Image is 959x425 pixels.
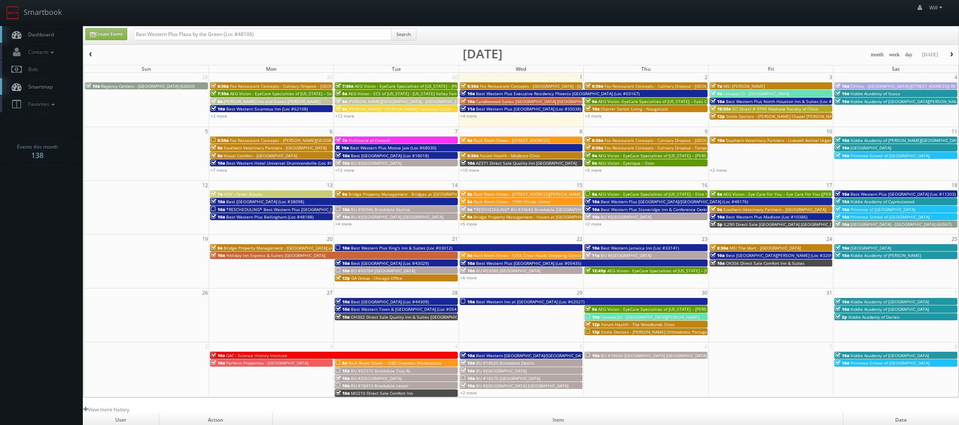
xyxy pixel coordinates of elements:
[710,83,722,89] span: 7a
[204,342,209,351] span: 2
[951,181,958,190] span: 18
[201,288,209,297] span: 26
[201,181,209,190] span: 12
[585,214,599,220] span: 10a
[835,206,849,212] span: 10a
[710,260,725,266] span: 10a
[850,153,930,158] span: Primrose School of [GEOGRAPHIC_DATA]
[211,245,222,251] span: 9a
[835,137,849,143] span: 10a
[585,306,597,312] span: 9a
[850,214,930,220] span: Primrose School of [GEOGRAPHIC_DATA]
[211,137,229,143] span: 6:30a
[351,368,411,374] span: BU #02370 Brookdale Troy AL
[336,83,353,89] span: 7:30a
[211,206,225,212] span: 10a
[473,137,549,143] span: Rack Room Shoes - [STREET_ADDRESS]
[336,314,350,320] span: 10a
[473,206,638,212] span: *RESCHEDULING* BU #24642 Brookdale [GEOGRAPHIC_DATA] [GEOGRAPHIC_DATA]
[886,50,903,60] button: week
[226,214,314,220] span: Best Western Plus Bellingham (Loc #48188)
[211,153,222,158] span: 8a
[226,353,287,358] span: GAC - Science History Institute
[710,221,722,227] span: 3p
[326,181,333,190] span: 13
[201,73,209,82] span: 28
[835,191,849,197] span: 10a
[461,214,472,220] span: 9a
[461,106,475,112] span: 11a
[348,98,466,104] span: [PERSON_NAME][GEOGRAPHIC_DATA] - [GEOGRAPHIC_DATA]
[607,268,763,274] span: AEG Vision - EyeCare Specialties of [US_STATE] – [PERSON_NAME] & Associates
[461,299,475,305] span: 10a
[350,145,436,151] span: Best Western Plus Moose Jaw (Loc #68030)
[585,221,601,227] a: +2 more
[351,299,429,305] span: Best [GEOGRAPHIC_DATA] (Loc #44309)
[850,252,921,258] span: Kiddie Academy of [PERSON_NAME]
[850,245,891,251] span: [GEOGRAPHIC_DATA]
[226,199,304,204] span: Best [GEOGRAPHIC_DATA] (Loc #38098)
[516,65,526,72] span: Wed
[226,206,369,212] span: *RESCHEDULING* Best Western Plus [GEOGRAPHIC_DATA] (Loc #05521)
[351,390,413,396] span: MO210 Direct Sale Comfort Inn
[461,91,475,96] span: 10a
[211,83,229,89] span: 6:30a
[710,113,725,119] span: 12p
[224,191,263,197] span: HGV - Cedar Breaks
[576,181,583,190] span: 15
[461,360,475,366] span: 10a
[710,98,725,104] span: 10a
[211,199,225,204] span: 10a
[919,50,941,60] button: [DATE]
[226,252,325,258] span: Holiday Inn Express & Suites [GEOGRAPHIC_DATA]
[480,83,618,89] span: Fox Restaurant Concepts - [GEOGRAPHIC_DATA] - [GEOGRAPHIC_DATA]
[954,288,958,297] span: 1
[461,98,475,104] span: 10a
[230,137,356,143] span: Fox Restaurant Concepts - [PERSON_NAME][GEOGRAPHIC_DATA]
[461,268,475,274] span: 10a
[850,199,914,204] span: Kiddie Academy of Cypresswood
[951,235,958,243] span: 25
[723,206,826,212] span: Southern Veterinary Partners - [GEOGRAPHIC_DATA]
[326,73,333,82] span: 29
[585,167,601,173] a: +5 more
[476,268,540,274] span: BU #03080 [GEOGRAPHIC_DATA]
[451,235,459,243] span: 21
[710,245,728,251] span: 8:30a
[476,106,581,112] span: Best Western Plus [GEOGRAPHIC_DATA] (Loc #35038)
[24,31,54,38] span: Dashboard
[710,252,725,258] span: 10a
[585,98,597,104] span: 9a
[348,137,389,143] span: ProSource of Oxnard
[902,50,916,60] button: day
[266,65,277,72] span: Mon
[701,235,708,243] span: 23
[576,235,583,243] span: 22
[224,153,297,158] span: Visual Comfort - [GEOGRAPHIC_DATA]
[211,252,225,258] span: 10a
[336,268,350,274] span: 10a
[710,191,722,197] span: 8a
[480,153,540,158] span: Forum Health - Modesto Clinic
[142,65,151,72] span: Sun
[710,106,731,112] span: 10:30a
[211,145,222,151] span: 8a
[86,83,100,89] span: 10a
[598,306,759,312] span: AEG Vision - EyeCare Specialties of [US_STATE] – [PERSON_NAME] Ridge Eye Care
[336,275,350,281] span: 12p
[704,73,708,82] span: 2
[461,252,472,258] span: 8a
[724,221,915,227] span: IL290 Direct Sale [GEOGRAPHIC_DATA] [GEOGRAPHIC_DATA][PERSON_NAME][GEOGRAPHIC_DATA]
[476,299,585,305] span: Best Western Inn at [GEOGRAPHIC_DATA] (Loc #62027)
[6,6,19,19] img: smartbook-logo.png
[336,383,350,389] span: 10a
[226,360,308,366] span: Perform Properties - [GEOGRAPHIC_DATA]
[224,145,326,151] span: Southern Veterinary Partners - [GEOGRAPHIC_DATA]
[835,199,849,204] span: 10a
[351,375,401,381] span: BU #[GEOGRAPHIC_DATA]
[461,383,475,389] span: 10a
[460,275,477,281] a: +6 more
[585,206,599,212] span: 10a
[336,191,347,197] span: 9a
[230,91,384,96] span: AEG Vision - EyeCare Specialties of [US_STATE] – Southwest Orlando Eye Care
